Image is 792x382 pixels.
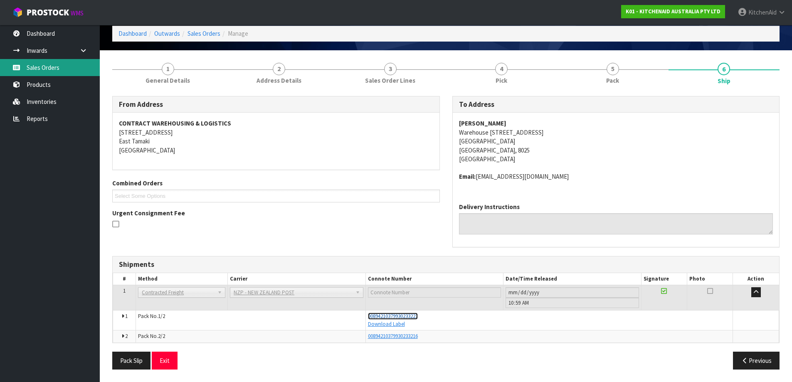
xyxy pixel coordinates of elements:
span: 2 [125,333,128,340]
span: 3 [384,63,397,75]
a: Outwards [154,30,180,37]
button: Previous [733,352,780,370]
strong: email [459,173,476,180]
span: 6 [718,63,730,75]
input: Connote Number [368,287,501,298]
h3: To Address [459,101,773,108]
th: Action [733,273,779,285]
h3: From Address [119,101,433,108]
span: Pick [496,76,507,85]
th: Carrier [228,273,365,285]
span: Manage [228,30,248,37]
span: KitchenAid [748,8,777,16]
th: # [113,273,136,285]
span: 2 [273,63,285,75]
span: 5 [607,63,619,75]
span: Ship [718,76,730,85]
th: Connote Number [365,273,503,285]
td: Pack No. [136,330,365,343]
span: Contracted Freight [142,288,214,298]
span: General Details [146,76,190,85]
strong: [PERSON_NAME] [459,119,506,127]
span: ProStock [27,7,69,18]
span: Ship [112,90,780,376]
a: 00894210379930233216 [368,333,418,340]
span: 1 [162,63,174,75]
h3: Shipments [119,261,773,269]
th: Method [136,273,228,285]
span: Sales Order Lines [365,76,415,85]
span: 2/2 [158,333,165,340]
span: Pack [606,76,619,85]
span: 4 [495,63,508,75]
span: NZP - NEW ZEALAND POST [234,288,352,298]
span: 1 [125,313,128,320]
th: Date/Time Released [503,273,641,285]
button: Pack Slip [112,352,151,370]
address: [EMAIL_ADDRESS][DOMAIN_NAME] [459,172,773,181]
span: 1/2 [158,313,165,320]
a: Download Label [368,320,405,328]
address: Warehouse [STREET_ADDRESS] [GEOGRAPHIC_DATA] [GEOGRAPHIC_DATA], 8025 [GEOGRAPHIC_DATA] [459,119,773,163]
strong: CONTRACT WAREHOUSING & LOGISTICS [119,119,231,127]
strong: K01 - KITCHENAID AUSTRALIA PTY LTD [626,8,720,15]
th: Photo [687,273,733,285]
span: Address Details [257,76,301,85]
img: cube-alt.png [12,7,23,17]
address: [STREET_ADDRESS] East Tamaki [GEOGRAPHIC_DATA] [119,119,433,155]
th: Signature [641,273,687,285]
a: 00894210379930233223 [368,313,418,320]
label: Delivery Instructions [459,202,520,211]
span: 1 [123,287,126,294]
a: Dashboard [118,30,147,37]
a: Sales Orders [188,30,220,37]
td: Pack No. [136,311,365,330]
label: Urgent Consignment Fee [112,209,185,217]
small: WMS [71,9,84,17]
label: Combined Orders [112,179,163,187]
button: Exit [152,352,178,370]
